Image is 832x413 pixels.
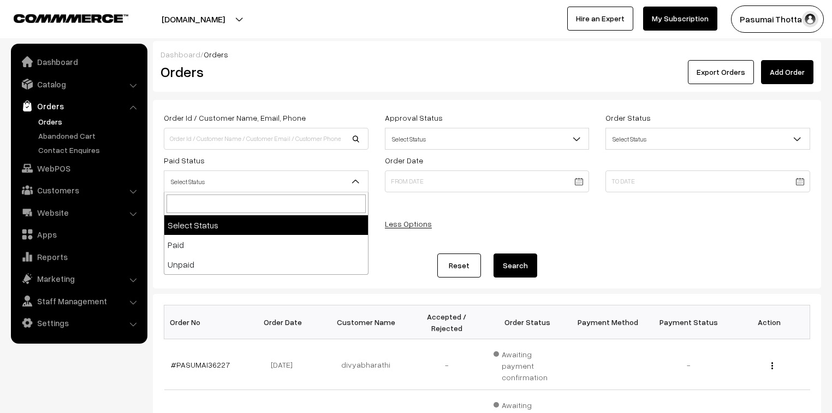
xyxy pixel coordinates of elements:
div: / [161,49,813,60]
th: Payment Status [649,305,729,339]
img: COMMMERCE [14,14,128,22]
a: Marketing [14,269,144,288]
th: Action [729,305,810,339]
a: Dashboard [14,52,144,72]
label: Order Date [385,155,423,166]
td: divyabharathi [325,339,406,390]
a: Reset [437,253,481,278]
a: Apps [14,225,144,244]
li: Select Status [164,215,368,235]
label: Paid Status [164,155,205,166]
a: Customers [14,180,144,200]
label: Order Status [605,112,651,123]
span: Orders [204,50,228,59]
span: Select Status [164,170,369,192]
a: Orders [35,116,144,127]
button: [DOMAIN_NAME] [123,5,263,33]
a: COMMMERCE [14,11,109,24]
a: Settings [14,313,144,333]
th: Order Date [245,305,325,339]
span: Select Status [385,128,590,150]
th: Order No [164,305,245,339]
a: Orders [14,96,144,116]
h2: Orders [161,63,367,80]
span: Select Status [606,129,810,149]
input: Order Id / Customer Name / Customer Email / Customer Phone [164,128,369,150]
a: Less Options [385,219,432,228]
span: Select Status [385,129,589,149]
a: Reports [14,247,144,267]
td: - [649,339,729,390]
a: Abandoned Cart [35,130,144,141]
span: Select Status [164,172,368,191]
a: Catalog [14,74,144,94]
th: Customer Name [325,305,406,339]
label: Order Id / Customer Name, Email, Phone [164,112,306,123]
a: WebPOS [14,158,144,178]
td: - [406,339,487,390]
span: Awaiting payment confirmation [494,346,561,383]
input: From Date [385,170,590,192]
a: Add Order [761,60,813,84]
button: Export Orders [688,60,754,84]
button: Pasumai Thotta… [731,5,824,33]
th: Accepted / Rejected [406,305,487,339]
a: Staff Management [14,291,144,311]
a: Hire an Expert [567,7,633,31]
img: user [802,11,818,27]
label: Approval Status [385,112,443,123]
a: Contact Enquires [35,144,144,156]
th: Payment Method [568,305,649,339]
button: Search [494,253,537,278]
td: [DATE] [245,339,325,390]
a: #PASUMAI36227 [171,360,230,369]
img: Menu [771,362,773,369]
a: My Subscription [643,7,717,31]
a: Dashboard [161,50,200,59]
li: Unpaid [164,255,368,274]
a: Website [14,203,144,222]
span: Select Status [605,128,810,150]
th: Order Status [487,305,568,339]
li: Paid [164,235,368,255]
input: To Date [605,170,810,192]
